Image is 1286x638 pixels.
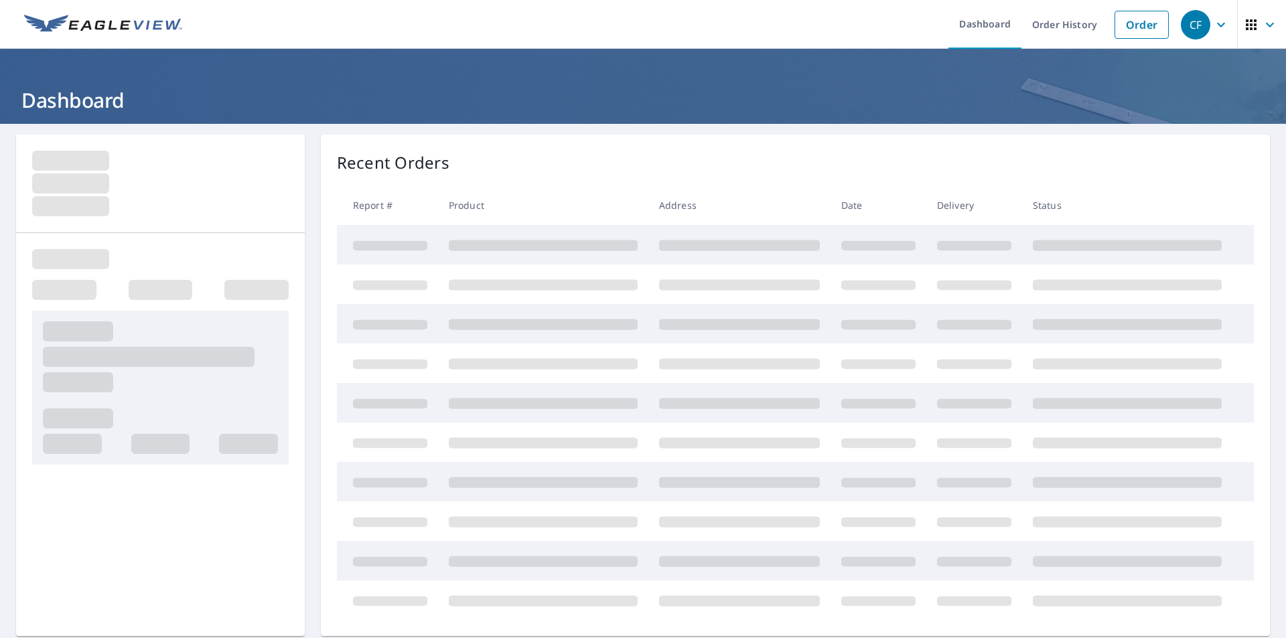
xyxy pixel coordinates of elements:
th: Report # [337,185,438,225]
img: EV Logo [24,15,182,35]
a: Order [1115,11,1169,39]
th: Date [831,185,926,225]
h1: Dashboard [16,86,1270,114]
th: Address [648,185,831,225]
p: Recent Orders [337,151,449,175]
th: Status [1022,185,1232,225]
th: Delivery [926,185,1022,225]
th: Product [438,185,648,225]
div: CF [1181,10,1210,39]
